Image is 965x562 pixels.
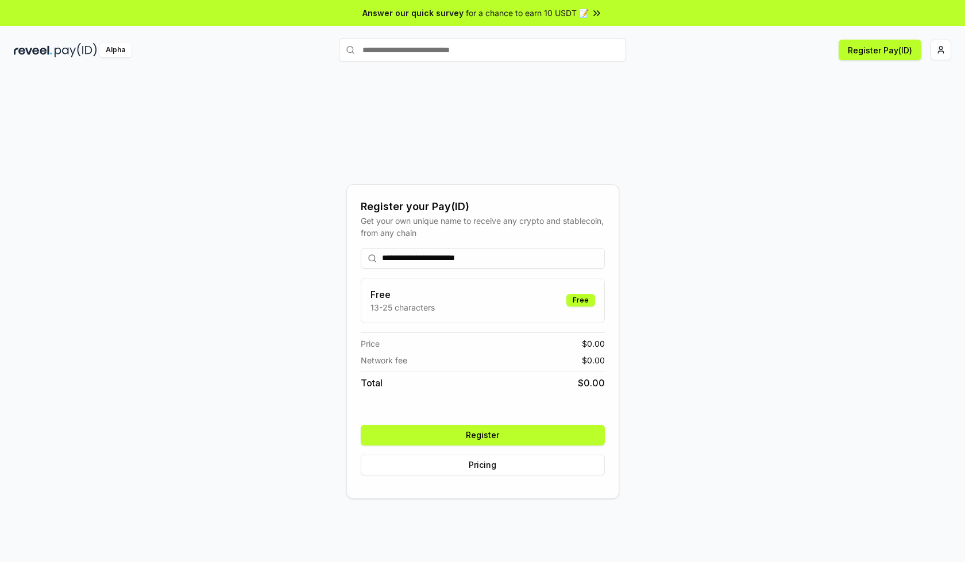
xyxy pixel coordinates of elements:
img: reveel_dark [14,43,52,57]
div: Alpha [99,43,132,57]
span: Price [361,338,380,350]
div: Free [566,294,595,307]
span: Answer our quick survey [362,7,464,19]
span: for a chance to earn 10 USDT 📝 [466,7,589,19]
img: pay_id [55,43,97,57]
span: Network fee [361,354,407,366]
button: Register Pay(ID) [839,40,921,60]
span: $ 0.00 [582,354,605,366]
p: 13-25 characters [370,301,435,313]
span: Total [361,376,383,390]
span: $ 0.00 [578,376,605,390]
div: Register your Pay(ID) [361,199,605,215]
button: Pricing [361,455,605,475]
span: $ 0.00 [582,338,605,350]
button: Register [361,425,605,445]
div: Get your own unique name to receive any crypto and stablecoin, from any chain [361,215,605,239]
h3: Free [370,288,435,301]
